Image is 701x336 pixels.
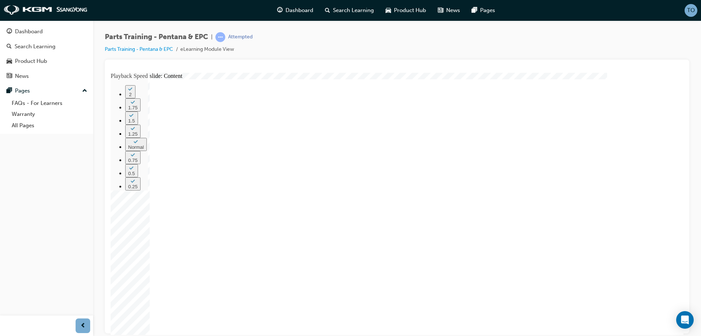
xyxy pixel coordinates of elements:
span: Search Learning [333,6,374,15]
span: news-icon [7,73,12,80]
span: prev-icon [80,321,86,331]
span: TO [687,6,695,15]
div: Search Learning [15,42,55,51]
span: car-icon [7,58,12,65]
div: Open Intercom Messenger [676,311,694,329]
li: eLearning Module View [180,45,234,54]
a: All Pages [9,120,90,131]
span: guage-icon [7,29,12,35]
span: News [446,6,460,15]
a: Dashboard [3,25,90,38]
a: Warranty [9,109,90,120]
a: Product Hub [3,54,90,68]
img: kgm [4,5,88,15]
span: car-icon [386,6,391,15]
span: news-icon [438,6,443,15]
a: Parts Training - Pentana & EPC [105,46,173,52]
a: car-iconProduct Hub [380,3,432,18]
div: Dashboard [15,27,43,36]
span: pages-icon [7,88,12,94]
a: guage-iconDashboard [271,3,319,18]
span: pages-icon [472,6,477,15]
span: | [211,33,212,41]
a: FAQs - For Learners [9,98,90,109]
a: Search Learning [3,40,90,53]
span: learningRecordVerb_ATTEMPT-icon [215,32,225,42]
a: news-iconNews [432,3,466,18]
div: Pages [15,87,30,95]
button: TO [685,4,697,17]
span: Pages [480,6,495,15]
div: Product Hub [15,57,47,65]
button: Pages [3,84,90,98]
span: guage-icon [277,6,283,15]
span: Dashboard [286,6,313,15]
span: up-icon [82,86,87,96]
a: pages-iconPages [466,3,501,18]
span: search-icon [7,44,12,50]
a: search-iconSearch Learning [319,3,380,18]
span: search-icon [325,6,330,15]
button: DashboardSearch LearningProduct HubNews [3,23,90,84]
a: News [3,69,90,83]
div: Attempted [228,34,253,41]
span: Product Hub [394,6,426,15]
div: News [15,72,29,80]
span: Parts Training - Pentana & EPC [105,33,208,41]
